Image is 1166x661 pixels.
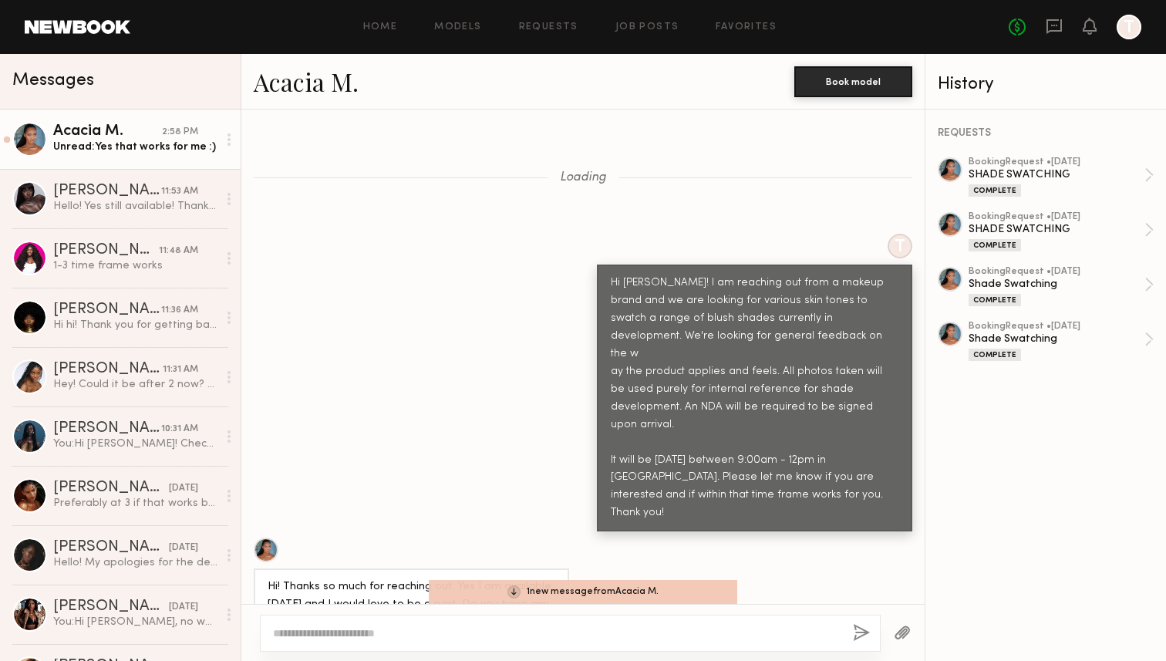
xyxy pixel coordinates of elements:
a: bookingRequest •[DATE]SHADE SWATCHINGComplete [969,212,1154,251]
div: Acacia M. [53,124,162,140]
div: [PERSON_NAME] [53,540,169,555]
div: History [938,76,1154,93]
div: [PERSON_NAME] [53,302,161,318]
div: booking Request • [DATE] [969,267,1144,277]
div: booking Request • [DATE] [969,157,1144,167]
button: Book model [794,66,912,97]
a: bookingRequest •[DATE]Shade SwatchingComplete [969,267,1154,306]
div: 1-3 time frame works [53,258,217,273]
a: bookingRequest •[DATE]Shade SwatchingComplete [969,322,1154,361]
div: [DATE] [169,481,198,496]
div: 1 new message from Acacia M. [429,580,737,604]
div: 11:48 AM [159,244,198,258]
div: Shade Swatching [969,277,1144,292]
div: [PERSON_NAME] [53,421,161,437]
div: Complete [969,349,1021,361]
div: Hey! Could it be after 2 now? Sorry, I realize I wrap at 1 for my other shoot so I’ll need to mak... [53,377,217,392]
div: 11:36 AM [161,303,198,318]
a: T [1117,15,1141,39]
div: Unread: Yes that works for me :) [53,140,217,154]
div: Complete [969,184,1021,197]
a: Models [434,22,481,32]
div: You: Hi [PERSON_NAME]! Checking in to see if you would be available for a swatch test [DATE][DATE... [53,437,217,451]
a: Requests [519,22,578,32]
div: You: Hi [PERSON_NAME], no worries! We will reach back out for the next one. [53,615,217,629]
div: Preferably at 3 if that works but I’m flexible [53,496,217,511]
div: [PERSON_NAME] [53,362,163,377]
a: Home [363,22,398,32]
div: Hello! Yes still available! Thank you !! [53,199,217,214]
div: booking Request • [DATE] [969,212,1144,222]
a: Job Posts [615,22,679,32]
div: Hi [PERSON_NAME]! I am reaching out from a makeup brand and we are looking for various skin tones... [611,275,898,522]
div: [DATE] [169,541,198,555]
div: 11:31 AM [163,363,198,377]
span: Loading [560,171,606,184]
div: Hi hi! Thank you for getting back to me. Yes, I am still available. The timing works. I’ll be on ... [53,318,217,332]
div: SHADE SWATCHING [969,167,1144,182]
div: booking Request • [DATE] [969,322,1144,332]
a: Favorites [716,22,777,32]
a: bookingRequest •[DATE]SHADE SWATCHINGComplete [969,157,1154,197]
div: Complete [969,239,1021,251]
div: Complete [969,294,1021,306]
span: Messages [12,72,94,89]
div: [DATE] [169,600,198,615]
div: Hello! My apologies for the delayed response. Unfortunately I was available [DATE] and completely... [53,555,217,570]
a: Acacia M. [254,65,359,98]
div: Shade Swatching [969,332,1144,346]
div: 10:31 AM [161,422,198,437]
div: [PERSON_NAME] [53,481,169,496]
div: 2:58 PM [162,125,198,140]
div: [PERSON_NAME] [53,599,169,615]
a: Book model [794,74,912,87]
div: [PERSON_NAME] [53,184,161,199]
div: REQUESTS [938,128,1154,139]
div: [PERSON_NAME] [53,243,159,258]
div: 11:53 AM [161,184,198,199]
div: SHADE SWATCHING [969,222,1144,237]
